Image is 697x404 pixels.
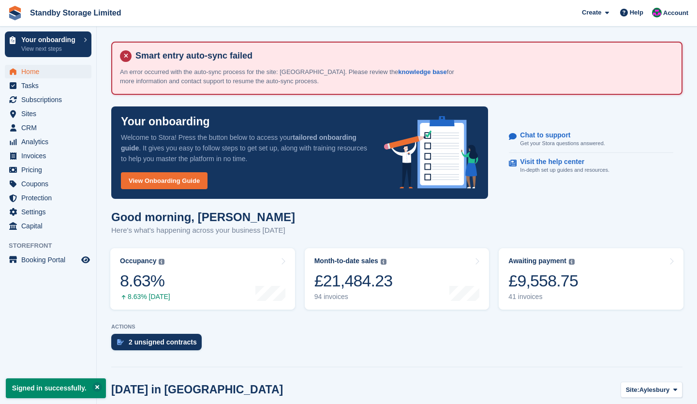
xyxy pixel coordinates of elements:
span: Aylesbury [639,385,669,395]
h4: Smart entry auto-sync failed [132,50,674,61]
div: Occupancy [120,257,156,265]
p: ACTIONS [111,324,682,330]
span: Invoices [21,149,79,163]
a: menu [5,121,91,135]
a: menu [5,135,91,149]
a: Preview store [80,254,91,266]
p: Get your Stora questions answered. [520,139,605,148]
img: onboarding-info-6c161a55d2c0e0a8cae90662b2fe09162a5109e8cc188191df67fb4f79e88e88.svg [384,116,479,189]
p: Welcome to Stora! Press the button below to access your . It gives you easy to follow steps to ge... [121,132,369,164]
img: icon-info-grey-7440780725fd019a000dd9b08b2336e03edf1995a4989e88bcd33f0948082b44.svg [569,259,575,265]
h1: Good morning, [PERSON_NAME] [111,210,295,224]
a: menu [5,79,91,92]
span: Booking Portal [21,253,79,267]
div: 8.63% [DATE] [120,293,170,301]
div: 8.63% [120,271,170,291]
p: View next steps [21,45,79,53]
p: An error occurred with the auto-sync process for the site: [GEOGRAPHIC_DATA]. Please review the f... [120,67,459,86]
a: Chat to support Get your Stora questions answered. [509,126,673,153]
a: menu [5,107,91,120]
div: 94 invoices [314,293,393,301]
span: Analytics [21,135,79,149]
button: Site: Aylesbury [621,382,682,398]
span: Coupons [21,177,79,191]
span: Create [582,8,601,17]
span: Pricing [21,163,79,177]
span: Capital [21,219,79,233]
a: Occupancy 8.63% 8.63% [DATE] [110,248,295,310]
img: Glenn Fisher [652,8,662,17]
div: 2 unsigned contracts [129,338,197,346]
a: Your onboarding View next steps [5,31,91,57]
span: Site: [626,385,639,395]
a: menu [5,219,91,233]
span: Storefront [9,241,96,251]
a: View Onboarding Guide [121,172,208,189]
a: menu [5,93,91,106]
p: Your onboarding [121,116,210,127]
span: CRM [21,121,79,135]
h2: [DATE] in [GEOGRAPHIC_DATA] [111,383,283,396]
div: £21,484.23 [314,271,393,291]
p: In-depth set up guides and resources. [520,166,609,174]
div: 41 invoices [508,293,578,301]
a: menu [5,191,91,205]
span: Subscriptions [21,93,79,106]
strong: tailored onboarding guide [121,134,356,152]
p: Visit the help center [520,158,602,166]
p: Chat to support [520,131,597,139]
img: contract_signature_icon-13c848040528278c33f63329250d36e43548de30e8caae1d1a13099fd9432cc5.svg [117,339,124,345]
span: Home [21,65,79,78]
a: 2 unsigned contracts [111,334,207,355]
a: Standby Storage Limited [26,5,125,21]
img: icon-info-grey-7440780725fd019a000dd9b08b2336e03edf1995a4989e88bcd33f0948082b44.svg [381,259,386,265]
div: Month-to-date sales [314,257,378,265]
span: Account [663,8,688,18]
a: Visit the help center In-depth set up guides and resources. [509,153,673,179]
span: Tasks [21,79,79,92]
a: Month-to-date sales £21,484.23 94 invoices [305,248,489,310]
a: menu [5,149,91,163]
a: knowledge base [398,68,446,75]
span: Sites [21,107,79,120]
div: Awaiting payment [508,257,566,265]
img: icon-info-grey-7440780725fd019a000dd9b08b2336e03edf1995a4989e88bcd33f0948082b44.svg [159,259,164,265]
a: menu [5,205,91,219]
span: Protection [21,191,79,205]
a: menu [5,253,91,267]
div: £9,558.75 [508,271,578,291]
a: menu [5,177,91,191]
p: Signed in successfully. [6,378,106,398]
p: Here's what's happening across your business [DATE] [111,225,295,236]
img: stora-icon-8386f47178a22dfd0bd8f6a31ec36ba5ce8667c1dd55bd0f319d3a0aa187defe.svg [8,6,22,20]
a: Awaiting payment £9,558.75 41 invoices [499,248,683,310]
a: menu [5,163,91,177]
span: Settings [21,205,79,219]
span: Help [630,8,643,17]
a: menu [5,65,91,78]
p: Your onboarding [21,36,79,43]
